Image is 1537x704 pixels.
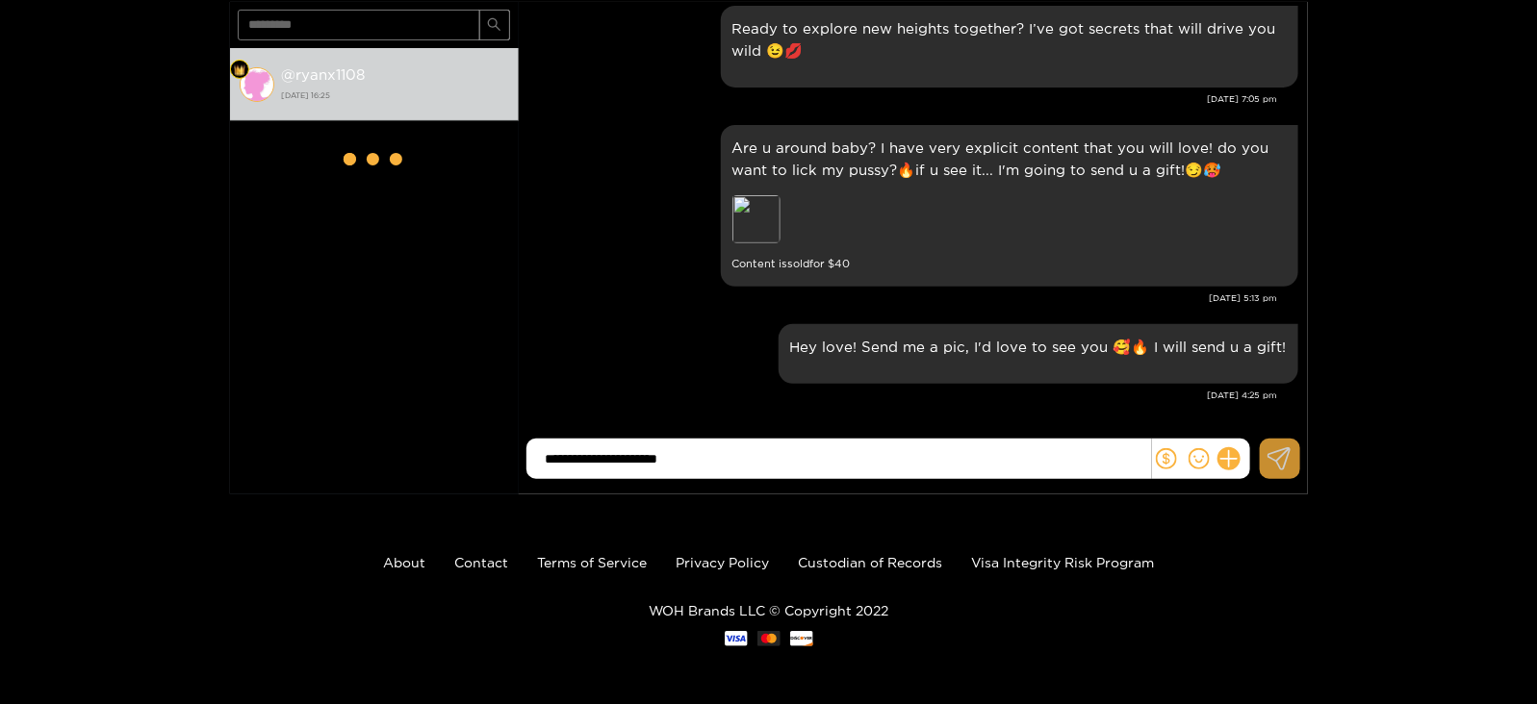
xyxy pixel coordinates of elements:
div: Aug. 18, 4:25 pm [779,324,1298,384]
a: About [383,555,425,569]
small: Content is sold for $ 40 [732,253,1287,275]
p: Hey love! Send me a pic, I'd love to see you 🥰🔥 I will send u a gift! [790,336,1287,358]
div: [DATE] 4:25 pm [528,389,1278,402]
span: smile [1189,448,1210,469]
span: dollar [1156,448,1177,469]
a: Visa Integrity Risk Program [971,555,1154,569]
p: Are u around baby? I have very explicit content that you will love! do you want to lick my pussy?... [732,137,1287,181]
img: Fan Level [234,64,245,76]
div: Oct. 17, 7:05 pm [721,6,1298,88]
img: conversation [240,67,274,102]
div: [DATE] 5:13 pm [528,291,1278,305]
p: Ready to explore new heights together? I’ve got secrets that will drive you wild 😉💋 [732,17,1287,62]
a: Privacy Policy [676,555,769,569]
strong: @ ryanx1108 [282,66,366,83]
span: search [487,17,501,34]
a: Terms of Service [537,555,647,569]
a: Custodian of Records [798,555,942,569]
div: Feb. 13, 5:13 pm [721,125,1298,287]
button: search [479,10,510,40]
a: Contact [454,555,508,569]
strong: [DATE] 16:25 [282,87,509,104]
button: dollar [1152,444,1181,473]
div: [DATE] 7:05 pm [528,92,1278,106]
